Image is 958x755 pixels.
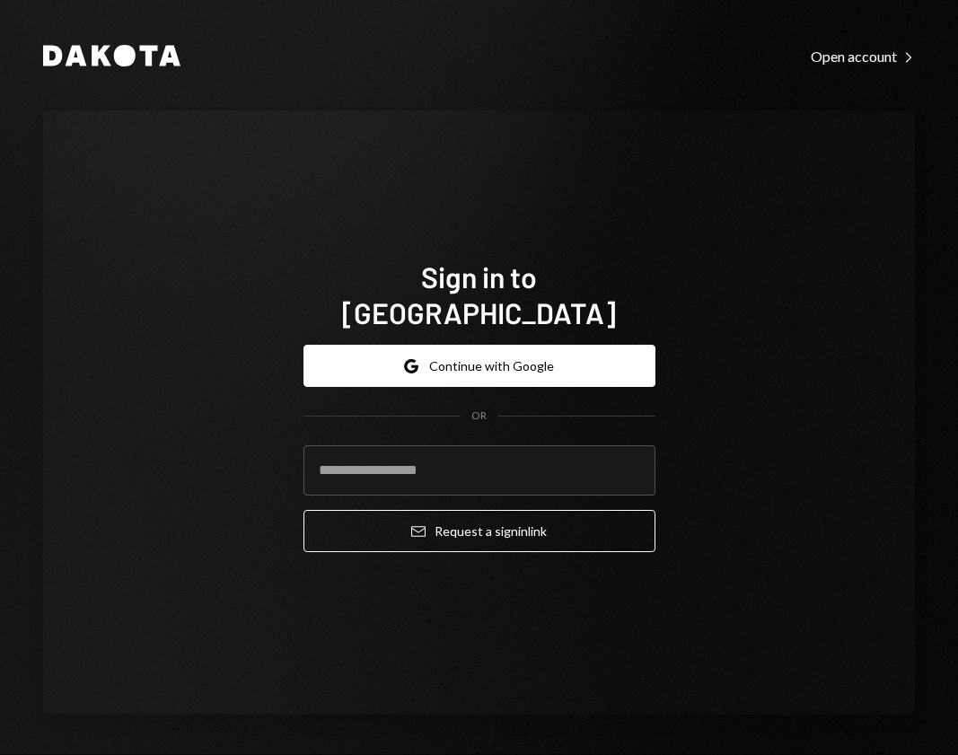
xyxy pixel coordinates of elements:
[811,46,915,66] a: Open account
[303,345,655,387] button: Continue with Google
[303,510,655,552] button: Request a signinlink
[303,259,655,330] h1: Sign in to [GEOGRAPHIC_DATA]
[811,48,915,66] div: Open account
[471,408,487,424] div: OR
